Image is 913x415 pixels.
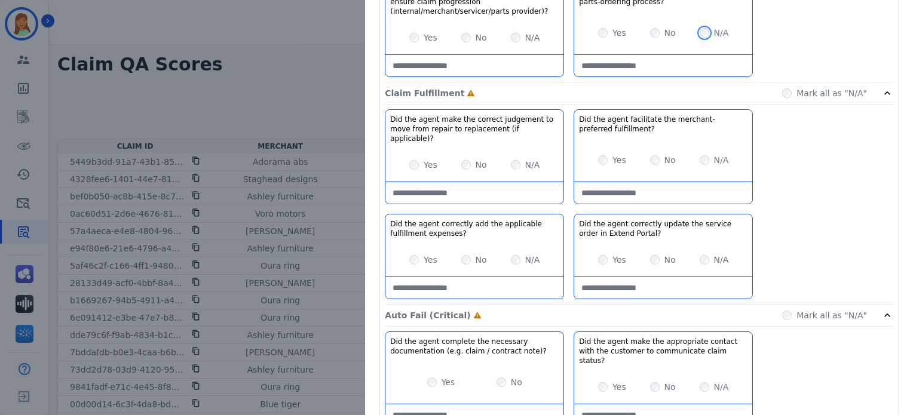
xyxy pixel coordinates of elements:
[476,32,487,44] label: No
[525,254,540,266] label: N/A
[476,254,487,266] label: No
[664,381,676,393] label: No
[424,254,437,266] label: Yes
[579,115,747,134] h3: Did the agent facilitate the merchant-preferred fulfillment?
[796,309,867,321] label: Mark all as "N/A"
[579,219,747,238] h3: Did the agent correctly update the service order in Extend Portal?
[385,87,464,99] p: Claim Fulfillment
[714,27,729,39] label: N/A
[612,254,626,266] label: Yes
[664,254,676,266] label: No
[664,27,676,39] label: No
[390,219,559,238] h3: Did the agent correctly add the applicable fulfillment expenses?
[476,159,487,171] label: No
[714,154,729,166] label: N/A
[442,376,455,388] label: Yes
[612,154,626,166] label: Yes
[390,115,559,143] h3: Did the agent make the correct judgement to move from repair to replacement (if applicable)?
[424,159,437,171] label: Yes
[390,337,559,356] h3: Did the agent complete the necessary documentation (e.g. claim / contract note)?
[525,159,540,171] label: N/A
[424,32,437,44] label: Yes
[664,154,676,166] label: No
[612,381,626,393] label: Yes
[796,87,867,99] label: Mark all as "N/A"
[714,381,729,393] label: N/A
[579,337,747,365] h3: Did the agent make the appropriate contact with the customer to communicate claim status?
[385,309,470,321] p: Auto Fail (Critical)
[612,27,626,39] label: Yes
[525,32,540,44] label: N/A
[511,376,522,388] label: No
[714,254,729,266] label: N/A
